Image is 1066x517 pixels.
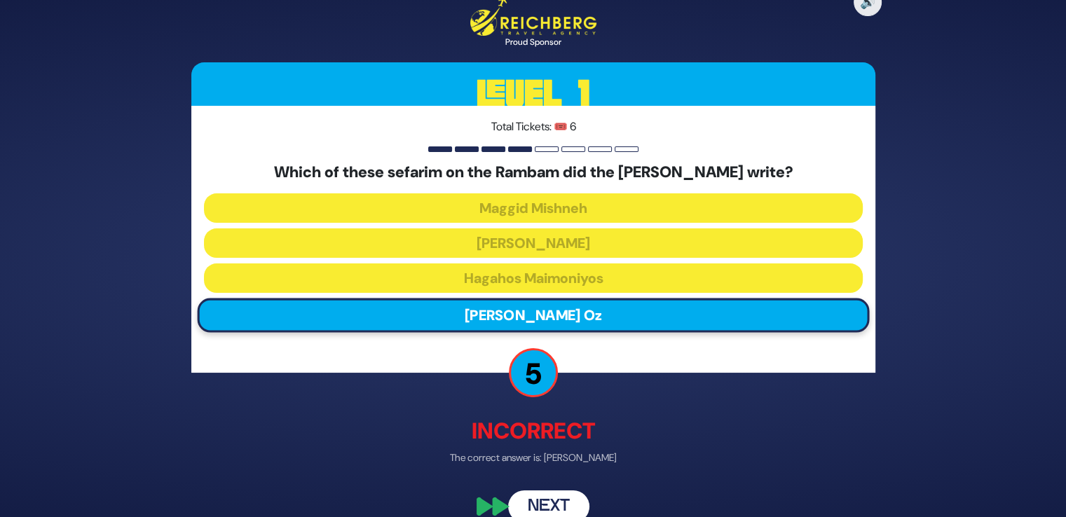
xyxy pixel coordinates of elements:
h3: Level 1 [191,63,875,126]
button: Hagahos Maimoniyos [204,263,863,293]
button: [PERSON_NAME] [204,228,863,258]
button: Maggid Mishneh [204,193,863,223]
p: Incorrect [191,414,875,448]
p: The correct answer is: [PERSON_NAME] [191,450,875,465]
p: 5 [509,348,558,397]
div: Proud Sponsor [470,36,596,49]
p: Total Tickets: 🎟️ 6 [204,119,863,136]
button: [PERSON_NAME] Oz [197,298,869,332]
h5: Which of these sefarim on the Rambam did the [PERSON_NAME] write? [204,164,863,182]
